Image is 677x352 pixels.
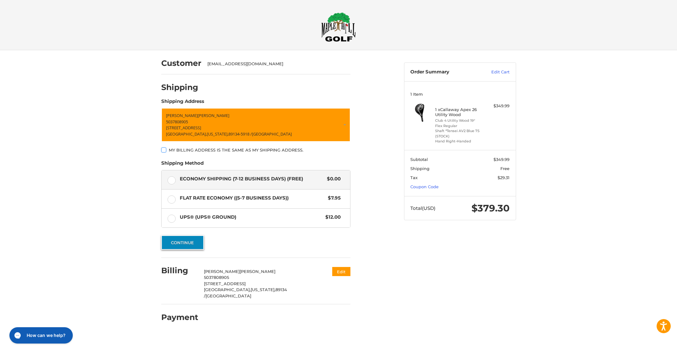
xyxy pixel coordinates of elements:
span: [GEOGRAPHIC_DATA], [204,287,251,292]
span: [GEOGRAPHIC_DATA] [252,131,292,137]
span: [US_STATE], [251,287,275,292]
h2: Customer [161,58,201,68]
span: Shipping [410,166,429,171]
div: $349.99 [485,103,509,109]
a: Edit Cart [478,69,509,75]
h2: Payment [161,312,198,322]
span: [PERSON_NAME] [166,113,198,118]
span: Economy Shipping (7-12 Business Days) (Free) [180,175,324,183]
span: 89134 / [204,287,287,298]
img: Maple Hill Golf [321,12,356,42]
span: 5037808905 [204,275,229,280]
legend: Shipping Address [161,98,204,108]
span: $12.00 [323,214,341,221]
span: [STREET_ADDRESS] [204,281,246,286]
li: Club 4 Utility Wood 19° [435,118,483,123]
label: My billing address is the same as my shipping address. [161,147,350,152]
li: Hand Right-Handed [435,139,483,144]
span: $379.30 [472,202,509,214]
li: Flex Regular [435,123,483,129]
span: [STREET_ADDRESS] [166,125,201,131]
span: [PERSON_NAME] [240,269,275,274]
span: Subtotal [410,157,428,162]
button: Edit [332,267,350,276]
button: Continue [161,235,204,250]
h3: 1 Item [410,92,509,97]
span: [PERSON_NAME] [204,269,240,274]
span: $0.00 [324,175,341,183]
h3: Order Summary [410,69,478,75]
h2: Billing [161,266,198,275]
iframe: Gorgias live chat messenger [6,325,75,346]
span: UPS® (UPS® Ground) [180,214,323,221]
span: Free [500,166,509,171]
span: Total (USD) [410,205,435,211]
a: Enter or select a different address [161,108,350,142]
h2: Shipping [161,83,198,92]
span: [GEOGRAPHIC_DATA], [166,131,207,137]
span: Tax [410,175,418,180]
span: [US_STATE], [207,131,228,137]
span: [PERSON_NAME] [198,113,229,118]
legend: Shipping Method [161,160,204,170]
span: [GEOGRAPHIC_DATA] [205,293,251,298]
a: Coupon Code [410,184,439,189]
div: [EMAIL_ADDRESS][DOMAIN_NAME] [207,61,344,67]
span: 5037808905 [166,119,188,125]
span: $349.99 [493,157,509,162]
h4: 1 x Callaway Apex 26 Utility Wood [435,107,483,117]
span: $7.95 [325,195,341,202]
span: 89134-5918 / [228,131,252,137]
li: Shaft *Tensei AV2 Blue 75 (STOCK) [435,128,483,139]
span: Flat Rate Economy ((5-7 Business Days)) [180,195,325,202]
span: $29.31 [498,175,509,180]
